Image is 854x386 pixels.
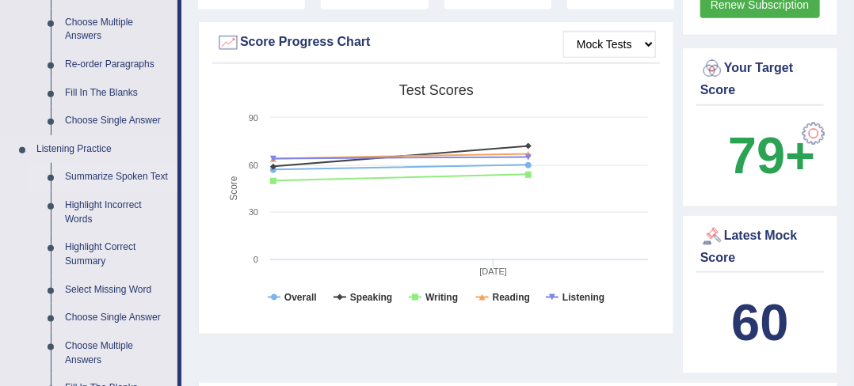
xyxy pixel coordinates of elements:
[284,292,317,303] tspan: Overall
[29,135,177,164] a: Listening Practice
[58,233,177,275] a: Highlight Correct Summary
[350,292,392,303] tspan: Speaking
[58,163,177,191] a: Summarize Spoken Text
[228,176,239,202] tspan: Score
[249,161,258,170] text: 60
[700,225,820,267] div: Latest Mock Score
[254,255,258,264] text: 0
[249,207,258,217] text: 30
[58,79,177,108] a: Fill In The Blanks
[58,9,177,51] a: Choose Multiple Answers
[58,107,177,135] a: Choose Single Answer
[58,51,177,79] a: Re-order Paragraphs
[728,127,815,184] b: 79+
[399,82,474,98] tspan: Test scores
[493,292,530,303] tspan: Reading
[58,304,177,332] a: Choose Single Answer
[58,276,177,305] a: Select Missing Word
[58,191,177,233] a: Highlight Incorrect Words
[58,332,177,374] a: Choose Multiple Answers
[249,113,258,123] text: 90
[700,57,820,100] div: Your Target Score
[562,292,604,303] tspan: Listening
[216,31,656,55] div: Score Progress Chart
[731,293,788,351] b: 60
[479,267,507,276] tspan: [DATE]
[425,292,458,303] tspan: Writing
